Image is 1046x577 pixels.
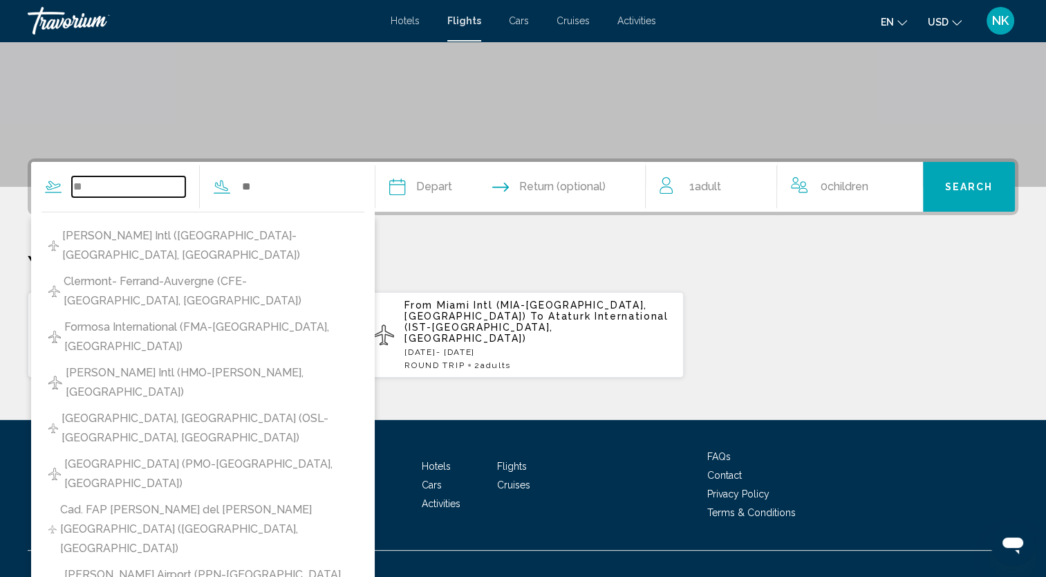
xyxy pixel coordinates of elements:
p: [DATE] - [DATE] [404,347,672,357]
span: Adults [480,360,511,370]
button: Cad. FAP [PERSON_NAME] del [PERSON_NAME][GEOGRAPHIC_DATA] ([GEOGRAPHIC_DATA], [GEOGRAPHIC_DATA]) [41,497,364,562]
button: User Menu [982,6,1018,35]
span: Search [944,182,993,193]
a: Activities [617,15,656,26]
div: Search widget [31,162,1015,212]
a: Terms & Conditions [707,507,796,518]
button: [GEOGRAPHIC_DATA], [GEOGRAPHIC_DATA] (OSL-[GEOGRAPHIC_DATA], [GEOGRAPHIC_DATA]) [41,405,364,451]
span: ROUND TRIP [404,360,465,370]
button: Change currency [928,12,962,32]
span: Clermont- Ferrand-Auvergne (CFE-[GEOGRAPHIC_DATA], [GEOGRAPHIC_DATA]) [64,272,357,311]
span: Children [827,180,868,193]
a: Cars [422,479,442,491]
button: Travelers: 1 adult, 0 children [646,162,922,212]
p: Your Recent Searches [28,250,1018,277]
a: Hotels [422,461,451,472]
span: [PERSON_NAME] Intl (HMO-[PERSON_NAME], [GEOGRAPHIC_DATA]) [66,363,357,402]
button: [GEOGRAPHIC_DATA] (PMO-[GEOGRAPHIC_DATA], [GEOGRAPHIC_DATA]) [41,451,364,497]
a: Hotels [391,15,420,26]
button: Change language [881,12,907,32]
span: 0 [820,177,868,196]
button: Return date [492,162,606,212]
span: USD [928,17,949,28]
span: [GEOGRAPHIC_DATA] (PMO-[GEOGRAPHIC_DATA], [GEOGRAPHIC_DATA]) [64,455,357,493]
a: Cruises [557,15,590,26]
span: en [881,17,894,28]
span: Formosa International (FMA-[GEOGRAPHIC_DATA], [GEOGRAPHIC_DATA]) [64,318,357,356]
button: Depart date [389,162,452,212]
a: Travorium [28,7,377,35]
iframe: Button to launch messaging window [991,522,1035,566]
span: 2 [474,360,511,370]
a: FAQs [707,451,731,462]
a: Cruises [497,479,530,491]
button: [PERSON_NAME] Intl ([GEOGRAPHIC_DATA]-[GEOGRAPHIC_DATA], [GEOGRAPHIC_DATA]) [41,223,364,268]
a: Contact [707,470,742,481]
button: Clermont- Ferrand-Auvergne (CFE-[GEOGRAPHIC_DATA], [GEOGRAPHIC_DATA]) [41,268,364,314]
a: Flights [497,461,527,472]
span: [GEOGRAPHIC_DATA], [GEOGRAPHIC_DATA] (OSL-[GEOGRAPHIC_DATA], [GEOGRAPHIC_DATA]) [62,409,357,448]
span: Adult [694,180,720,193]
span: To [530,311,544,322]
button: Search [923,162,1015,212]
span: Ataturk International (IST-[GEOGRAPHIC_DATA], [GEOGRAPHIC_DATA]) [404,311,668,344]
span: Cad. FAP [PERSON_NAME] del [PERSON_NAME][GEOGRAPHIC_DATA] ([GEOGRAPHIC_DATA], [GEOGRAPHIC_DATA]) [60,500,357,558]
button: [PERSON_NAME] Intl (HMO-[PERSON_NAME], [GEOGRAPHIC_DATA]) [41,360,364,405]
button: Formosa International (FMA-[GEOGRAPHIC_DATA], [GEOGRAPHIC_DATA]) [41,314,364,360]
span: From [404,300,433,311]
span: Miami Intl (MIA-[GEOGRAPHIC_DATA], [GEOGRAPHIC_DATA]) [404,300,647,322]
button: From Miami Intl (MIA-[GEOGRAPHIC_DATA], [GEOGRAPHIC_DATA]) To Ataturk International (IST-[GEOGRAP... [362,291,683,378]
span: [PERSON_NAME] Intl ([GEOGRAPHIC_DATA]-[GEOGRAPHIC_DATA], [GEOGRAPHIC_DATA]) [62,226,357,265]
a: Privacy Policy [707,488,769,500]
span: Return (optional) [519,177,606,196]
a: Cars [509,15,529,26]
a: Flights [447,15,481,26]
span: 1 [689,177,720,196]
button: From Tampa Intl (TPA-[GEOGRAPHIC_DATA], [GEOGRAPHIC_DATA]) To Portland International (PDX-[GEOGRA... [28,291,348,378]
a: Activities [422,498,460,509]
span: NK [992,14,1009,28]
